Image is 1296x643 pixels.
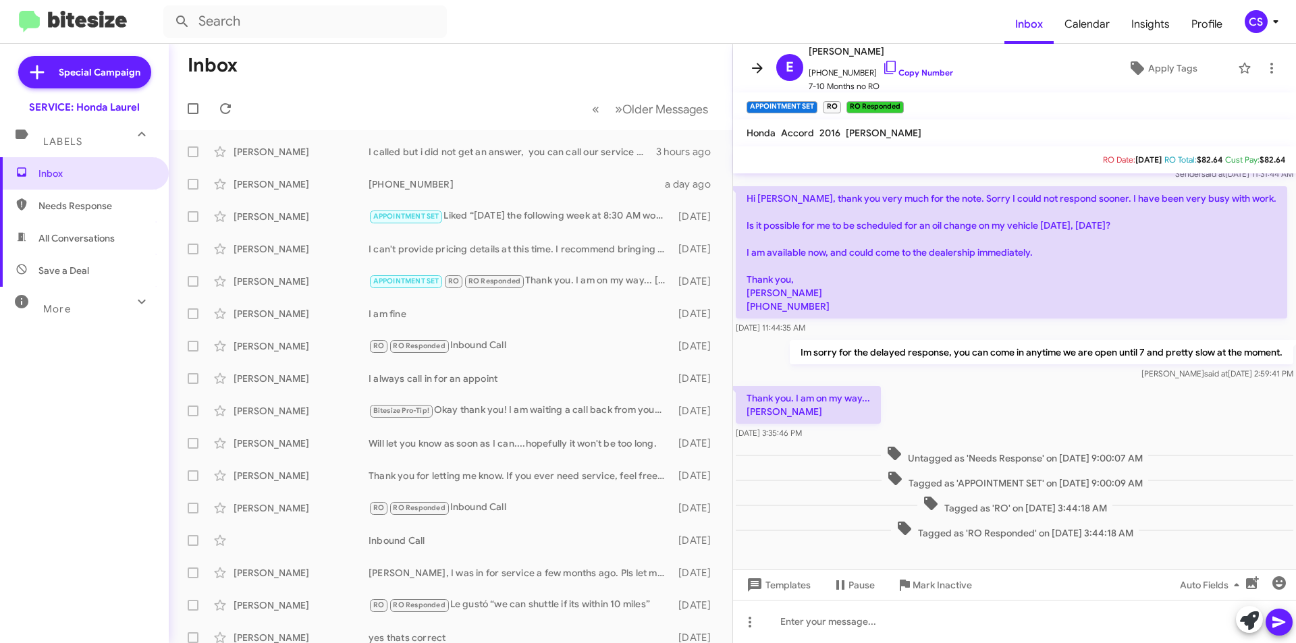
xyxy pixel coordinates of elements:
div: I called but i did not get an answer, you can call our service dept directly at [PHONE_NUMBER] [369,145,656,159]
a: Insights [1120,5,1181,44]
span: $82.64 [1197,155,1222,165]
span: Inbox [38,167,153,180]
div: [DATE] [672,242,722,256]
span: Untagged as 'Needs Response' on [DATE] 9:00:07 AM [881,445,1148,465]
small: RO Responded [846,101,904,113]
div: 3 hours ago [656,145,722,159]
span: All Conversations [38,231,115,245]
div: [DATE] [672,404,722,418]
div: Le gustó “we can shuttle if its within 10 miles” [369,597,672,613]
span: 7-10 Months no RO [809,80,953,93]
a: Profile [1181,5,1233,44]
span: « [592,101,599,117]
a: Calendar [1054,5,1120,44]
div: [DATE] [672,598,722,612]
span: [DATE] 11:44:35 AM [736,323,805,333]
p: Thank you. I am on my way... [PERSON_NAME] [736,386,881,424]
button: Apply Tags [1093,56,1231,80]
span: [PERSON_NAME] [846,127,921,139]
button: Pause [821,573,886,597]
span: [PERSON_NAME] [DATE] 2:59:41 PM [1141,368,1293,379]
div: [PERSON_NAME] [234,404,369,418]
div: Inbound Call [369,534,672,547]
span: 2016 [819,127,840,139]
span: $82.64 [1260,155,1285,165]
div: [PERSON_NAME] [234,598,369,612]
span: APPOINTMENT SET [373,277,439,285]
div: CS [1245,10,1268,33]
span: » [615,101,622,117]
div: [DATE] [672,339,722,353]
small: RO [823,101,840,113]
span: said at [1204,368,1228,379]
span: Special Campaign [59,65,140,79]
span: E [786,57,794,78]
span: RO Date: [1103,155,1135,165]
span: [PERSON_NAME] [809,43,953,59]
span: Templates [744,573,811,597]
button: Next [607,95,716,123]
span: Save a Deal [38,264,89,277]
button: CS [1233,10,1281,33]
span: [DATE] [1135,155,1162,165]
div: [DATE] [672,372,722,385]
div: [PERSON_NAME] [234,437,369,450]
button: Templates [733,573,821,597]
div: [PERSON_NAME] [234,242,369,256]
div: [DATE] [672,469,722,482]
span: APPOINTMENT SET [373,212,439,221]
div: [DATE] [672,307,722,320]
p: Hi [PERSON_NAME], thank you very much for the note. Sorry I could not respond sooner. I have been... [736,186,1287,318]
span: More [43,303,71,315]
div: [PERSON_NAME] [234,275,369,288]
div: I can't provide pricing details at this time. I recommend bringing your vehicle in for an inspect... [369,242,672,256]
span: Mark Inactive [913,573,972,597]
div: [PERSON_NAME] [234,210,369,223]
span: Bitesize Pro-Tip! [373,406,429,415]
div: [PERSON_NAME] [234,339,369,353]
div: [DATE] [672,534,722,547]
div: [PERSON_NAME], I was in for service a few months ago. Pls let me know what type of service I need... [369,566,672,580]
span: Labels [43,136,82,148]
small: APPOINTMENT SET [747,101,817,113]
a: Copy Number [882,67,953,78]
span: Apply Tags [1148,56,1197,80]
span: RO Responded [468,277,520,285]
button: Mark Inactive [886,573,983,597]
span: Pause [848,573,875,597]
h1: Inbox [188,55,238,76]
nav: Page navigation example [585,95,716,123]
div: Thank you. I am on my way... [PERSON_NAME] [369,273,672,289]
span: RO Total: [1164,155,1197,165]
div: [PERSON_NAME] [234,177,369,191]
span: Tagged as 'APPOINTMENT SET' on [DATE] 9:00:09 AM [882,470,1148,490]
input: Search [163,5,447,38]
div: [PERSON_NAME] [234,501,369,515]
div: [PERSON_NAME] [234,469,369,482]
div: [DATE] [672,501,722,515]
div: Liked “[DATE] the following week at 8:30 AM works perfectly! I've booked your appointment. Lookin... [369,208,672,224]
span: Needs Response [38,199,153,213]
div: [DATE] [672,437,722,450]
span: Honda [747,127,776,139]
span: [DATE] 3:35:46 PM [736,428,802,438]
a: Special Campaign [18,56,151,88]
span: Tagged as 'RO Responded' on [DATE] 3:44:18 AM [891,520,1139,540]
div: SERVICE: Honda Laurel [29,101,140,114]
span: RO [373,600,384,609]
div: Inbound Call [369,500,672,515]
div: [DATE] [672,210,722,223]
span: RO Responded [393,503,445,512]
span: Tagged as 'RO' on [DATE] 3:44:18 AM [917,495,1112,515]
div: [DATE] [672,566,722,580]
span: RO Responded [393,600,445,609]
div: I am fine [369,307,672,320]
span: Cust Pay: [1225,155,1260,165]
span: RO [373,341,384,350]
div: [PHONE_NUMBER] [369,177,665,191]
a: Inbox [1004,5,1054,44]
